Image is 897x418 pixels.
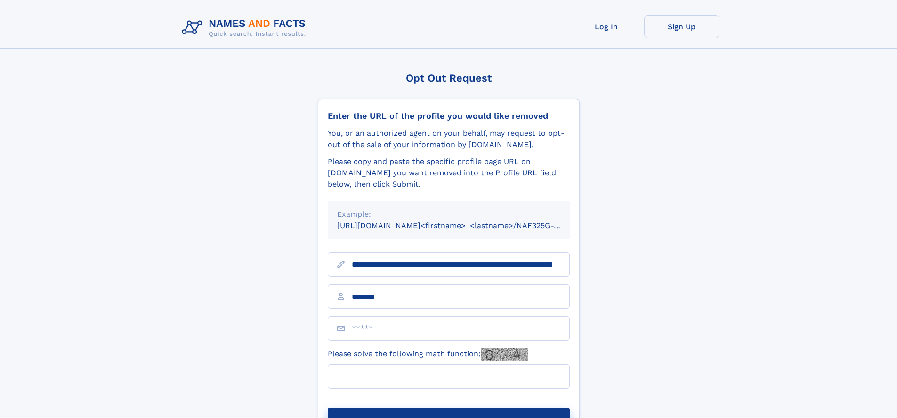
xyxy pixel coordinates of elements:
[337,221,588,230] small: [URL][DOMAIN_NAME]<firstname>_<lastname>/NAF325G-xxxxxxxx
[328,348,528,361] label: Please solve the following math function:
[318,72,580,84] div: Opt Out Request
[328,111,570,121] div: Enter the URL of the profile you would like removed
[337,209,560,220] div: Example:
[328,156,570,190] div: Please copy and paste the specific profile page URL on [DOMAIN_NAME] you want removed into the Pr...
[569,15,644,38] a: Log In
[178,15,314,41] img: Logo Names and Facts
[328,128,570,150] div: You, or an authorized agent on your behalf, may request to opt-out of the sale of your informatio...
[644,15,719,38] a: Sign Up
